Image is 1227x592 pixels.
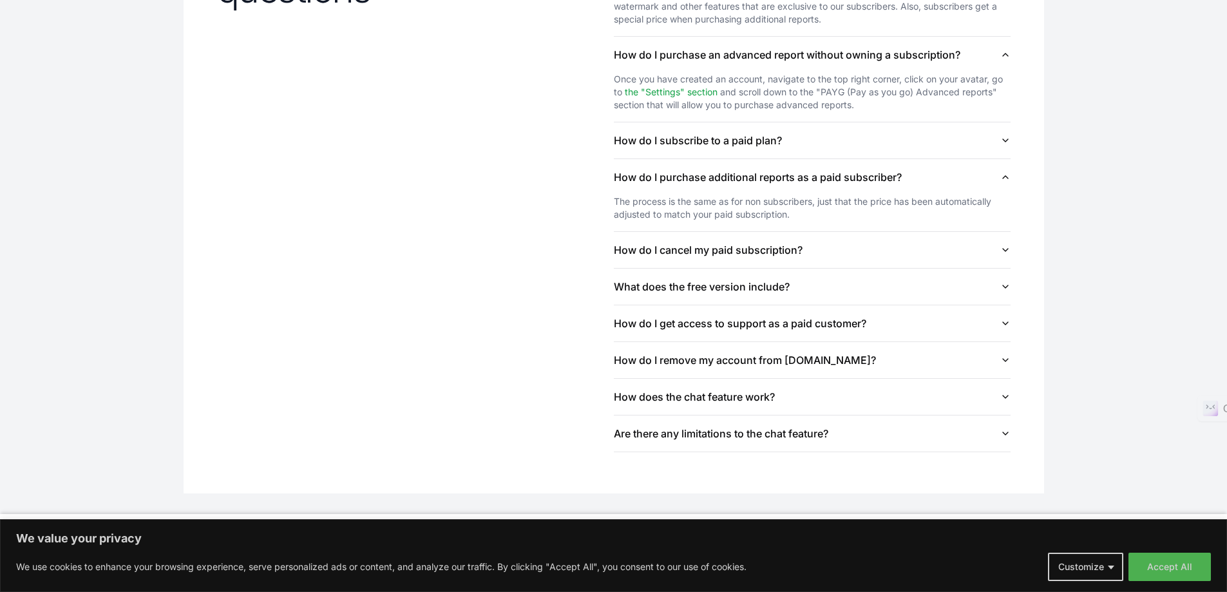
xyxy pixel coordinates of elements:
div: The process is the same as for non subscribers, just that the price has been automatically adjust... [614,195,1011,221]
p: We value your privacy [16,531,1211,546]
p: We use cookies to enhance your browsing experience, serve personalized ads or content, and analyz... [16,559,747,575]
button: How do I purchase an advanced report without owning a subscription? [614,37,1011,73]
button: How do I cancel my paid subscription? [614,232,1011,268]
button: Are there any limitations to the chat feature? [614,415,1011,452]
button: How do I subscribe to a paid plan? [614,122,1011,158]
button: How does the chat feature work? [614,379,1011,415]
button: Accept All [1128,553,1211,581]
div: Once you have created an account, navigate to the top right corner, click on your avatar, go to a... [614,73,1011,111]
a: the "Settings" section [625,86,718,97]
button: How do I remove my account from [DOMAIN_NAME]? [614,342,1011,378]
button: How do I get access to support as a paid customer? [614,305,1011,341]
button: What does the free version include? [614,269,1011,305]
button: How do I purchase additional reports as a paid subscriber? [614,159,1011,195]
div: How do I purchase additional reports as a paid subscriber? [614,195,1011,231]
button: Customize [1048,553,1123,581]
div: How do I purchase an advanced report without owning a subscription? [614,73,1011,122]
